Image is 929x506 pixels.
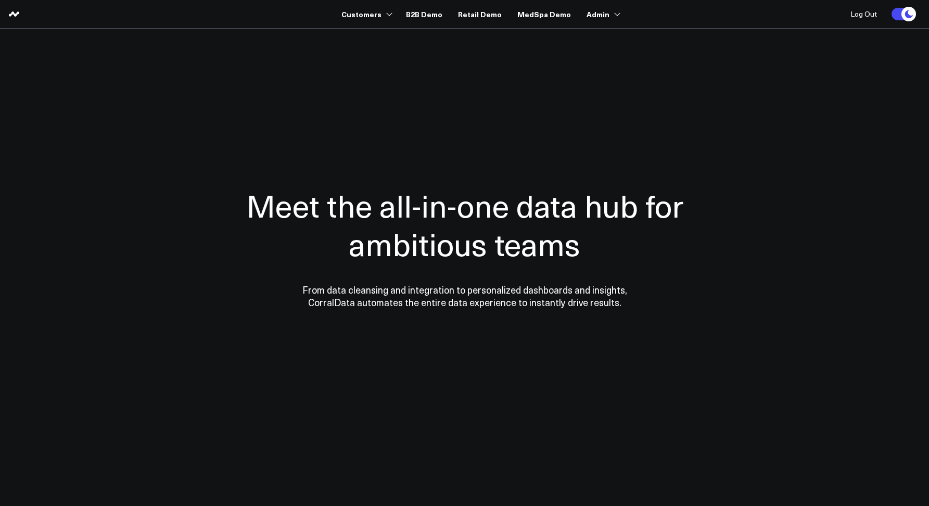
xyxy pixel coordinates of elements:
[587,5,618,23] a: Admin
[458,5,502,23] a: Retail Demo
[406,5,442,23] a: B2B Demo
[341,5,390,23] a: Customers
[280,284,650,309] p: From data cleansing and integration to personalized dashboards and insights, CorralData automates...
[517,5,571,23] a: MedSpa Demo
[210,186,720,263] h1: Meet the all-in-one data hub for ambitious teams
